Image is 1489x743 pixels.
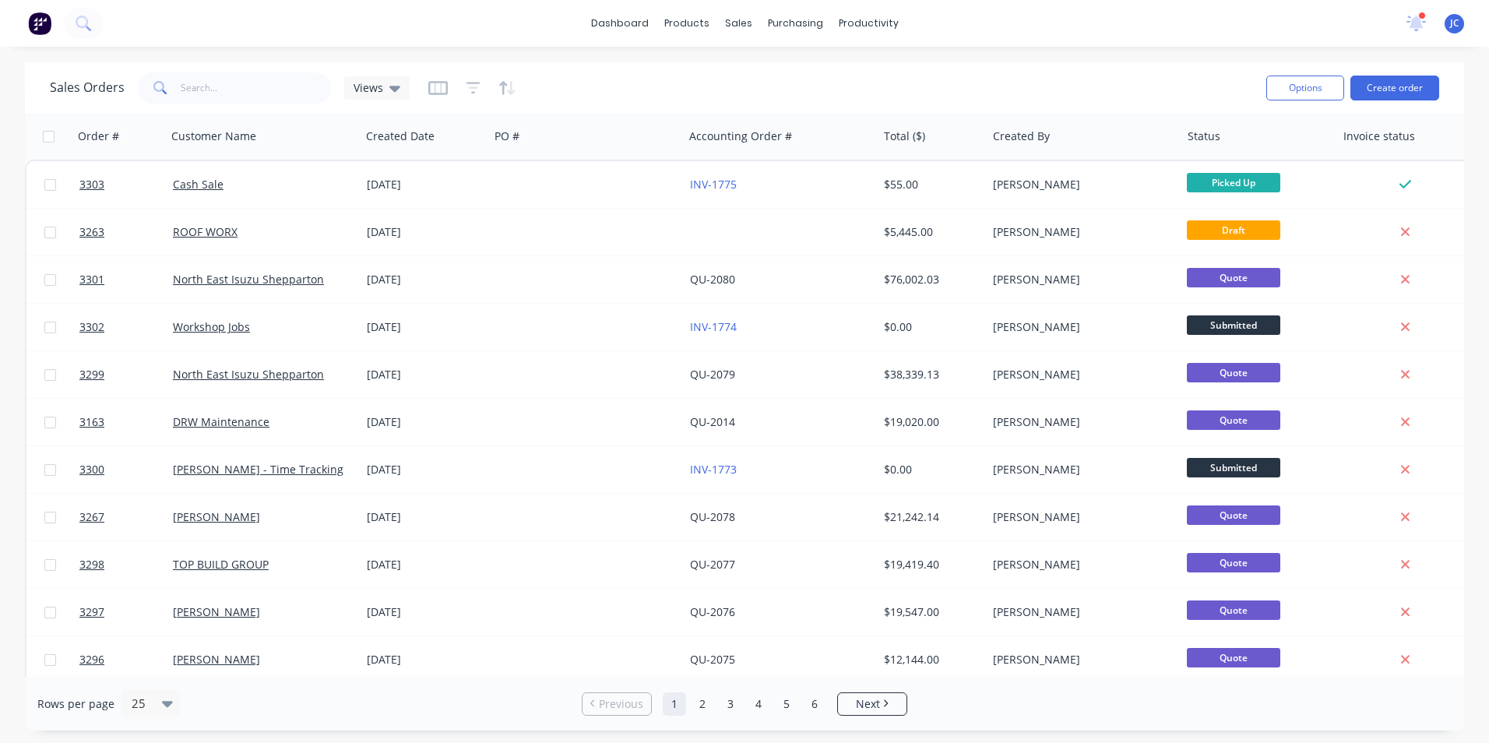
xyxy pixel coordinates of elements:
[79,224,104,240] span: 3263
[838,696,906,712] a: Next page
[79,161,173,208] a: 3303
[993,319,1166,335] div: [PERSON_NAME]
[173,604,260,619] a: [PERSON_NAME]
[993,367,1166,382] div: [PERSON_NAME]
[367,224,483,240] div: [DATE]
[1187,648,1280,667] span: Quote
[690,367,735,382] a: QU-2079
[79,589,173,636] a: 3297
[354,79,383,96] span: Views
[884,509,976,525] div: $21,242.14
[366,129,435,144] div: Created Date
[79,494,173,541] a: 3267
[173,509,260,524] a: [PERSON_NAME]
[173,224,238,239] a: ROOF WORX
[884,319,976,335] div: $0.00
[856,696,880,712] span: Next
[717,12,760,35] div: sales
[367,604,483,620] div: [DATE]
[79,367,104,382] span: 3299
[599,696,643,712] span: Previous
[576,692,913,716] ul: Pagination
[831,12,906,35] div: productivity
[79,177,104,192] span: 3303
[775,692,798,716] a: Page 5
[884,272,976,287] div: $76,002.03
[1187,458,1280,477] span: Submitted
[173,367,324,382] a: North East Isuzu Shepparton
[884,462,976,477] div: $0.00
[171,129,256,144] div: Customer Name
[690,319,737,334] a: INV-1774
[79,636,173,683] a: 3296
[656,12,717,35] div: products
[884,129,925,144] div: Total ($)
[1188,129,1220,144] div: Status
[747,692,770,716] a: Page 4
[79,256,173,303] a: 3301
[367,557,483,572] div: [DATE]
[690,652,735,667] a: QU-2075
[367,462,483,477] div: [DATE]
[690,177,737,192] a: INV-1775
[79,319,104,335] span: 3302
[79,652,104,667] span: 3296
[690,414,735,429] a: QU-2014
[79,557,104,572] span: 3298
[689,129,792,144] div: Accounting Order #
[993,414,1166,430] div: [PERSON_NAME]
[663,692,686,716] a: Page 1 is your current page
[173,177,224,192] a: Cash Sale
[993,272,1166,287] div: [PERSON_NAME]
[884,367,976,382] div: $38,339.13
[993,557,1166,572] div: [PERSON_NAME]
[993,129,1050,144] div: Created By
[583,12,656,35] a: dashboard
[173,272,324,287] a: North East Isuzu Shepparton
[719,692,742,716] a: Page 3
[690,509,735,524] a: QU-2078
[181,72,333,104] input: Search...
[1187,173,1280,192] span: Picked Up
[691,692,714,716] a: Page 2
[690,604,735,619] a: QU-2076
[79,272,104,287] span: 3301
[78,129,119,144] div: Order #
[1187,410,1280,430] span: Quote
[367,177,483,192] div: [DATE]
[367,367,483,382] div: [DATE]
[79,604,104,620] span: 3297
[1187,553,1280,572] span: Quote
[993,509,1166,525] div: [PERSON_NAME]
[79,414,104,430] span: 3163
[884,557,976,572] div: $19,419.40
[367,272,483,287] div: [DATE]
[28,12,51,35] img: Factory
[690,557,735,572] a: QU-2077
[1187,600,1280,620] span: Quote
[79,541,173,588] a: 3298
[79,209,173,255] a: 3263
[1187,268,1280,287] span: Quote
[993,177,1166,192] div: [PERSON_NAME]
[37,696,114,712] span: Rows per page
[173,557,269,572] a: TOP BUILD GROUP
[79,509,104,525] span: 3267
[367,509,483,525] div: [DATE]
[79,399,173,445] a: 3163
[884,604,976,620] div: $19,547.00
[495,129,519,144] div: PO #
[993,604,1166,620] div: [PERSON_NAME]
[367,414,483,430] div: [DATE]
[690,462,737,477] a: INV-1773
[884,224,976,240] div: $5,445.00
[884,652,976,667] div: $12,144.00
[1450,16,1459,30] span: JC
[803,692,826,716] a: Page 6
[1350,76,1439,100] button: Create order
[884,177,976,192] div: $55.00
[79,351,173,398] a: 3299
[1343,129,1415,144] div: Invoice status
[1187,363,1280,382] span: Quote
[367,652,483,667] div: [DATE]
